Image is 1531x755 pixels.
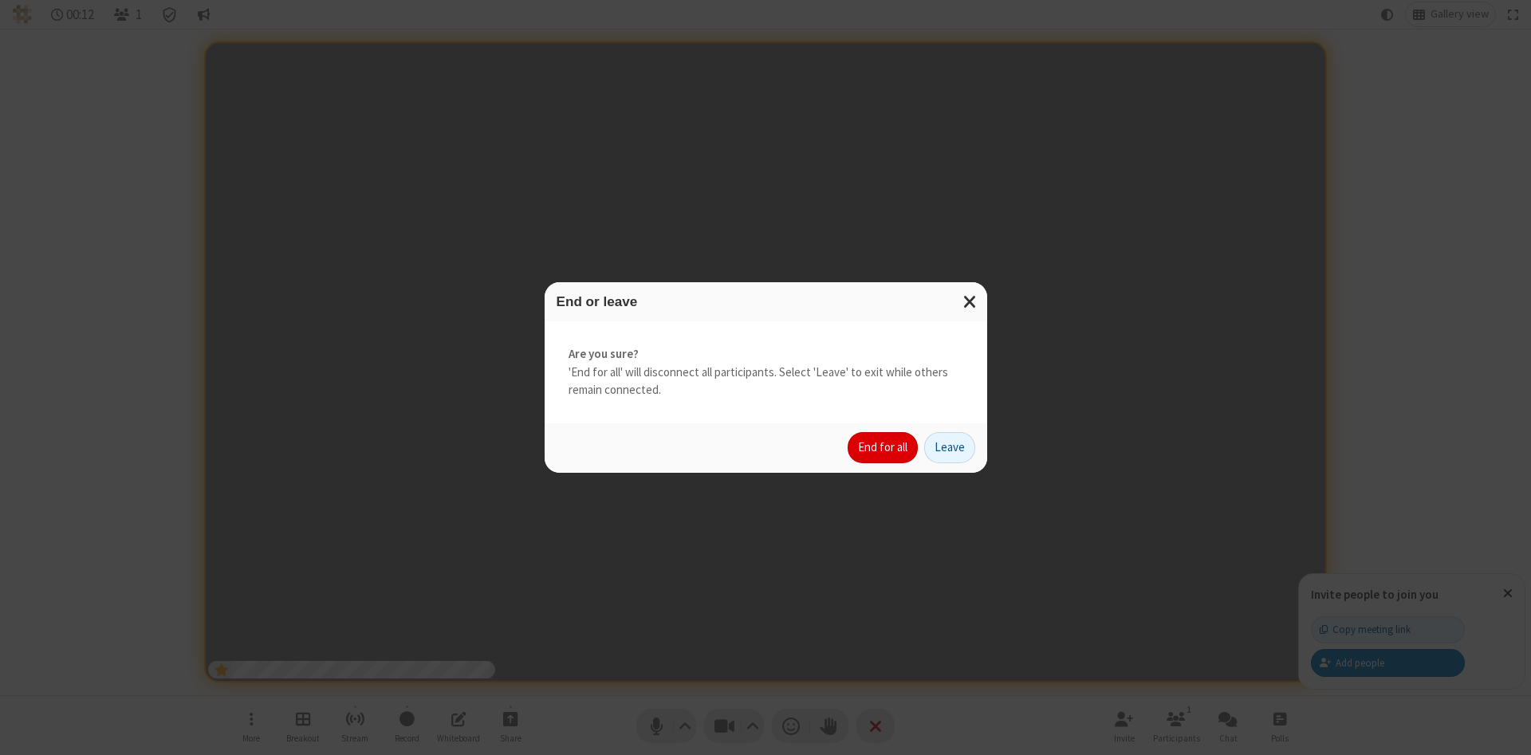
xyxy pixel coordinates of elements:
[848,432,918,464] button: End for all
[924,432,975,464] button: Leave
[569,345,963,364] strong: Are you sure?
[557,294,975,309] h3: End or leave
[954,282,987,321] button: Close modal
[545,321,987,423] div: 'End for all' will disconnect all participants. Select 'Leave' to exit while others remain connec...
